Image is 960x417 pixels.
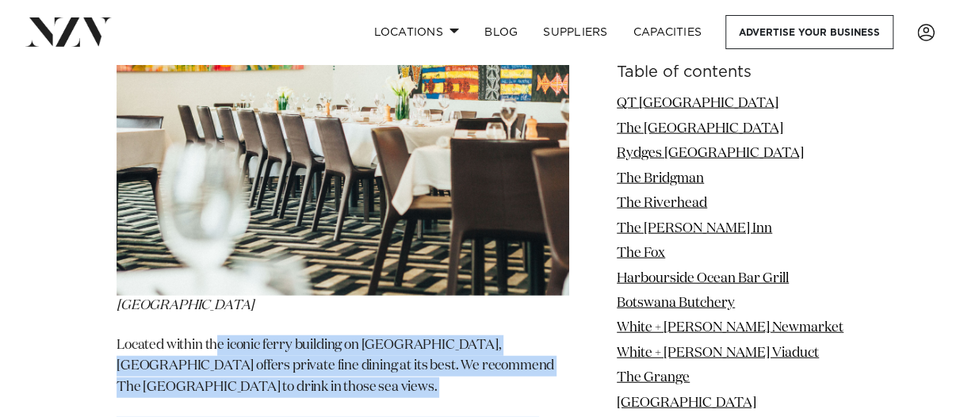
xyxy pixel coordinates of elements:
h6: Table of contents [617,64,843,81]
img: nzv-logo.png [25,17,112,46]
a: The [GEOGRAPHIC_DATA] [617,121,783,135]
a: The Fox [617,247,665,260]
p: Located within the iconic ferry building on [GEOGRAPHIC_DATA], [GEOGRAPHIC_DATA] offers private f... [117,335,569,398]
a: BLOG [472,15,530,49]
a: [GEOGRAPHIC_DATA] [617,396,756,409]
a: The Bridgman [617,171,704,185]
a: The Grange [617,371,690,384]
a: Botswana Butchery [617,296,735,310]
a: White + [PERSON_NAME] Newmarket [617,321,843,335]
a: Harbourside Ocean Bar Grill [617,271,789,285]
a: Advertise your business [725,15,893,49]
a: Rydges [GEOGRAPHIC_DATA] [617,147,804,160]
a: The [PERSON_NAME] Inn [617,221,772,235]
a: Locations [361,15,472,49]
a: White + [PERSON_NAME] Viaduct [617,346,819,359]
a: QT [GEOGRAPHIC_DATA] [617,97,778,110]
span: [GEOGRAPHIC_DATA] [117,299,254,312]
a: Capacities [621,15,715,49]
a: The Riverhead [617,197,707,210]
a: SUPPLIERS [530,15,620,49]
